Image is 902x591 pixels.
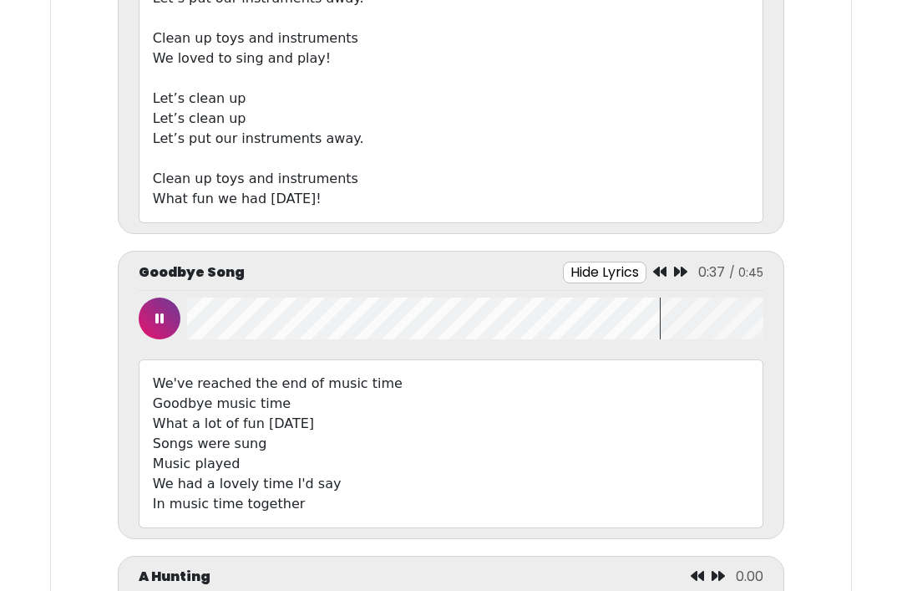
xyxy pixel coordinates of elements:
[139,262,245,283] p: Goodbye Song
[736,567,763,586] span: 0.00
[139,567,210,587] p: A Hunting
[729,264,763,281] span: / 0:45
[698,262,725,282] span: 0:37
[139,359,763,528] div: We've reached the end of music time Goodbye music time What a lot of fun [DATE] Songs were sung M...
[563,262,646,283] button: Hide Lyrics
